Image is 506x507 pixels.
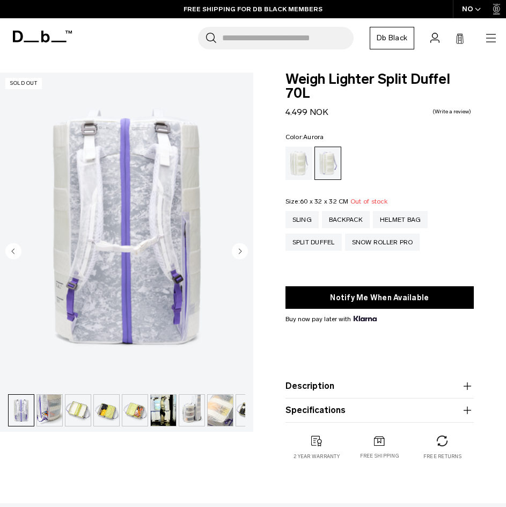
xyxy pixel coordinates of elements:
img: Weigh_Lighter_Split_Duffel_70L_5.png [65,395,91,426]
button: Weigh_Lighter_Split_Duffel_70L_10.png [207,394,233,426]
button: Description [285,380,474,393]
button: Weigh Lighter Split Duffel 70L Aurora [150,394,177,426]
legend: Color: [285,134,324,140]
img: Weigh_Lighter_Split_Duffel_70L_9.png [179,395,204,426]
button: Weigh_Lighter_Split_Duffel_70L_8.png [236,394,262,426]
span: 4.499 NOK [285,107,328,117]
p: Free returns [423,453,461,460]
img: Weigh_Lighter_Split_Duffel_70L_4.png [37,395,62,426]
img: Weigh_Lighter_Split_Duffel_70L_8.png [236,395,261,426]
button: Notify Me When Available [285,286,474,309]
button: Specifications [285,404,474,417]
button: Weigh_Lighter_Split_Duffel_70L_3.png [8,394,34,426]
img: Weigh_Lighter_Split_Duffel_70L_7.png [122,395,148,426]
a: Diffusion [285,147,312,180]
a: Split Duffel [285,234,342,251]
p: Sold Out [5,78,42,89]
button: Previous slide [5,243,21,261]
legend: Size: [285,198,387,205]
a: Db Black [370,27,414,49]
img: Weigh_Lighter_Split_Duffel_70L_6.png [94,395,119,426]
img: Weigh Lighter Split Duffel 70L Aurora [151,395,176,426]
p: Free shipping [360,452,399,460]
img: {"height" => 20, "alt" => "Klarna"} [354,316,377,321]
button: Weigh_Lighter_Split_Duffel_70L_4.png [36,394,63,426]
a: Helmet Bag [373,211,428,228]
a: Write a review [432,109,471,114]
a: Aurora [314,147,341,180]
a: Snow Roller Pro [345,234,420,251]
p: 2 year warranty [294,453,340,460]
span: 60 x 32 x 32 CM [300,198,349,205]
span: Weigh Lighter Split Duffel 70L [285,73,474,100]
span: Buy now pay later with [285,314,377,324]
a: Backpack [322,211,370,228]
a: FREE SHIPPING FOR DB BLACK MEMBERS [184,4,322,14]
img: Weigh_Lighter_Split_Duffel_70L_10.png [208,395,233,426]
a: Sling [285,211,319,228]
button: Weigh_Lighter_Split_Duffel_70L_9.png [179,394,205,426]
span: Aurora [303,133,324,141]
img: Weigh_Lighter_Split_Duffel_70L_3.png [9,395,34,426]
span: Out of stock [350,198,387,205]
button: Weigh_Lighter_Split_Duffel_70L_6.png [93,394,120,426]
button: Next slide [232,243,248,261]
